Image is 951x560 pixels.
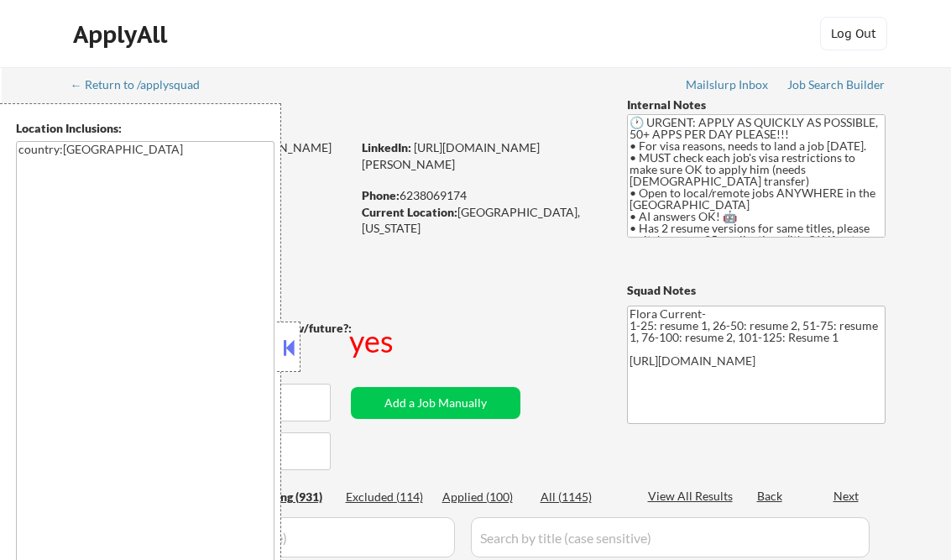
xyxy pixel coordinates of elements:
div: Mailslurp Inbox [686,79,770,91]
a: Mailslurp Inbox [686,78,770,95]
a: [URL][DOMAIN_NAME][PERSON_NAME] [362,140,540,171]
a: ← Return to /applysquad [71,78,216,95]
div: Applied (100) [442,489,526,505]
strong: Phone: [362,188,400,202]
div: ← Return to /applysquad [71,79,216,91]
div: yes [349,320,397,362]
div: 6238069174 [362,187,599,204]
div: Back [757,488,784,505]
strong: LinkedIn: [362,140,411,154]
div: View All Results [648,488,738,505]
div: Internal Notes [627,97,886,113]
div: Excluded (114) [346,489,430,505]
div: Next [833,488,860,505]
div: ApplyAll [73,20,172,49]
a: Job Search Builder [787,78,886,95]
div: Location Inclusions: [16,120,274,137]
input: Search by title (case sensitive) [471,517,870,557]
div: [GEOGRAPHIC_DATA], [US_STATE] [362,204,599,237]
button: Log Out [820,17,887,50]
div: Squad Notes [627,282,886,299]
strong: Current Location: [362,205,457,219]
div: Job Search Builder [787,79,886,91]
button: Add a Job Manually [351,387,520,419]
div: All (1145) [541,489,624,505]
